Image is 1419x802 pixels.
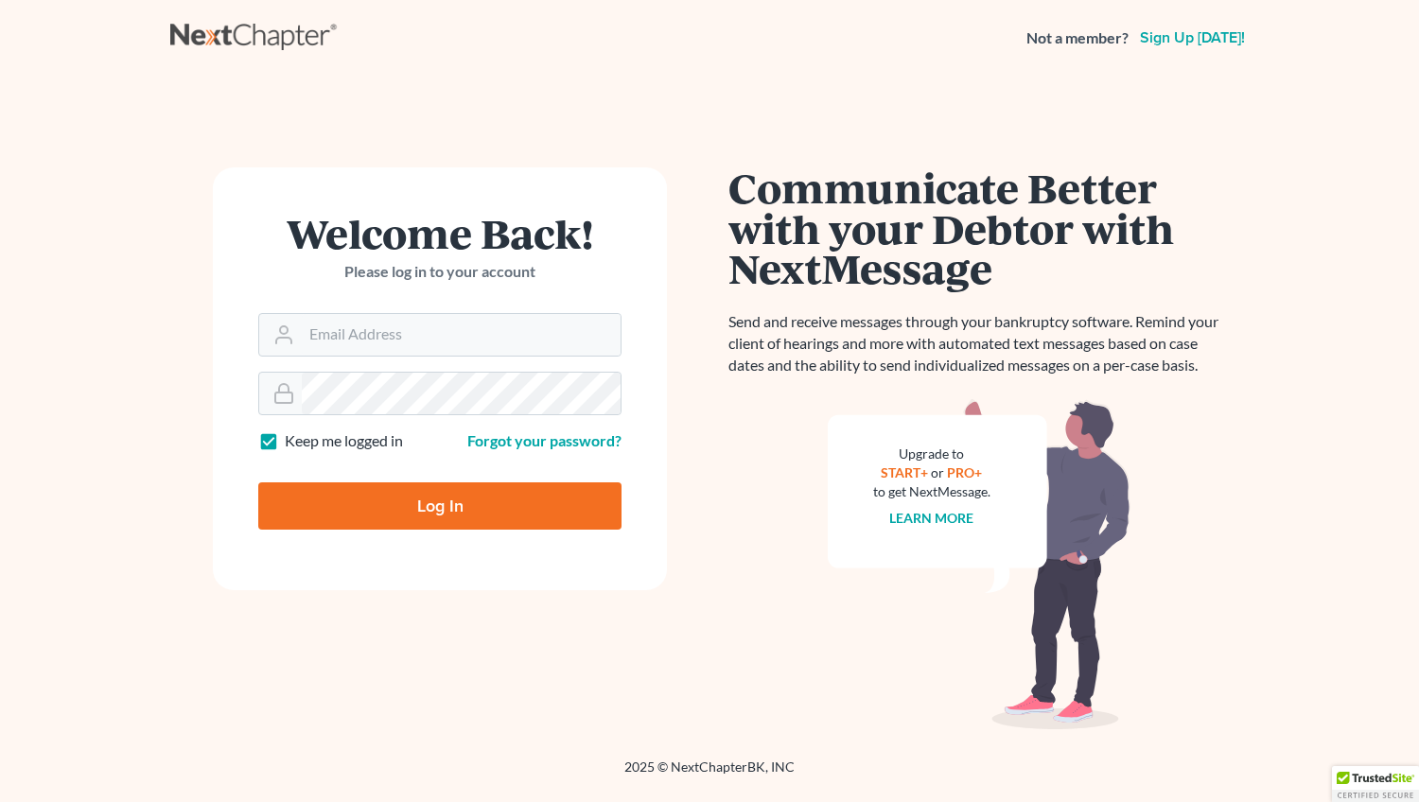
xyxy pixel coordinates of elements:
[170,758,1249,792] div: 2025 © NextChapterBK, INC
[728,311,1230,376] p: Send and receive messages through your bankruptcy software. Remind your client of hearings and mo...
[1136,30,1249,45] a: Sign up [DATE]!
[828,399,1130,730] img: nextmessage_bg-59042aed3d76b12b5cd301f8e5b87938c9018125f34e5fa2b7a6b67550977c72.svg
[258,261,622,283] p: Please log in to your account
[1026,27,1129,49] strong: Not a member?
[728,167,1230,288] h1: Communicate Better with your Debtor with NextMessage
[258,213,622,253] h1: Welcome Back!
[1332,766,1419,802] div: TrustedSite Certified
[873,482,990,501] div: to get NextMessage.
[302,314,621,356] input: Email Address
[882,464,929,480] a: START+
[932,464,945,480] span: or
[258,482,622,530] input: Log In
[890,510,974,526] a: Learn more
[873,445,990,463] div: Upgrade to
[467,431,622,449] a: Forgot your password?
[948,464,983,480] a: PRO+
[285,430,403,452] label: Keep me logged in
